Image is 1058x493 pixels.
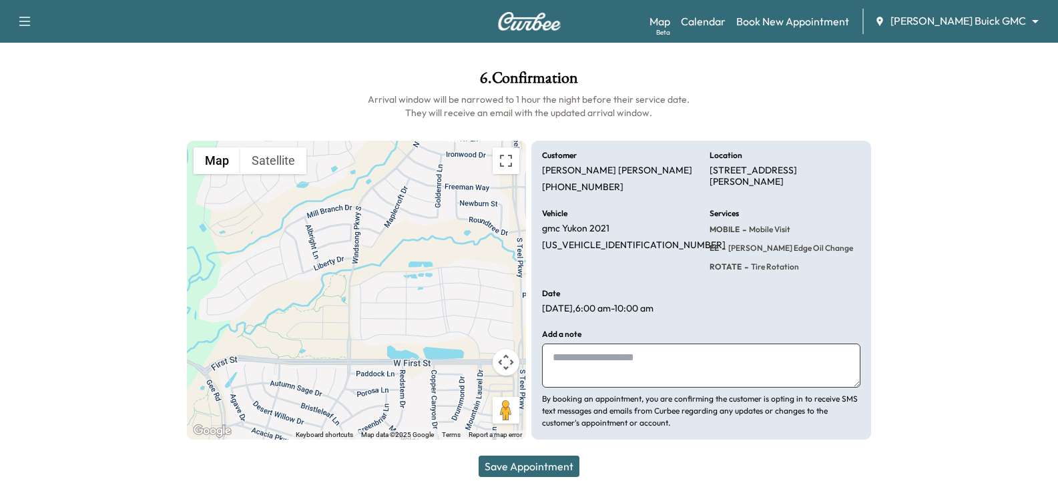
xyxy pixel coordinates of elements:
[692,35,709,43] div: Date
[190,422,234,440] a: Open this area in Google Maps (opens a new window)
[710,165,860,188] p: [STREET_ADDRESS][PERSON_NAME]
[748,262,799,272] span: Tire rotation
[710,209,739,217] h6: Services
[517,35,542,43] div: Vehicle
[493,397,519,424] button: Drag Pegman onto the map to open Street View
[656,27,670,37] div: Beta
[361,431,434,438] span: Map data ©2025 Google
[736,13,849,29] a: Book New Appointment
[542,151,577,159] h6: Customer
[493,349,519,376] button: Map camera controls
[493,147,519,174] button: Toggle fullscreen view
[240,147,306,174] button: Show satellite imagery
[542,290,560,298] h6: Date
[469,431,522,438] a: Report a map error
[681,13,726,29] a: Calendar
[341,35,375,43] div: Customer
[428,35,460,43] div: Location
[542,330,581,338] h6: Add a note
[542,303,653,315] p: [DATE] , 6:00 am - 10:00 am
[600,35,629,43] div: Services
[194,147,240,174] button: Show street map
[187,70,871,93] h1: 6 . Confirmation
[649,13,670,29] a: MapBeta
[190,422,234,440] img: Google
[890,13,1026,29] span: [PERSON_NAME] Buick GMC
[187,93,871,119] h6: Arrival window will be narrowed to 1 hour the night before their service date. They will receive ...
[542,223,609,235] p: gmc Yukon 2021
[740,223,746,236] span: -
[726,243,853,254] span: Ewing Edge Oil Change
[542,209,567,217] h6: Vehicle
[710,151,742,159] h6: Location
[742,260,748,274] span: -
[542,393,860,429] p: By booking an appointment, you are confirming the customer is opting in to receive SMS text messa...
[296,430,353,440] button: Keyboard shortcuts
[542,165,692,177] p: [PERSON_NAME] [PERSON_NAME]
[710,262,742,272] span: ROTATE
[497,12,561,31] img: Curbee Logo
[542,181,623,193] p: [PHONE_NUMBER]
[710,224,740,235] span: MOBILE
[710,243,719,254] span: EE
[746,224,790,235] span: Mobile Visit
[542,239,726,252] p: [US_VEHICLE_IDENTIFICATION_NUMBER]
[719,241,726,255] span: -
[442,431,461,438] a: Terms (opens in new tab)
[479,456,579,477] button: Save Appointment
